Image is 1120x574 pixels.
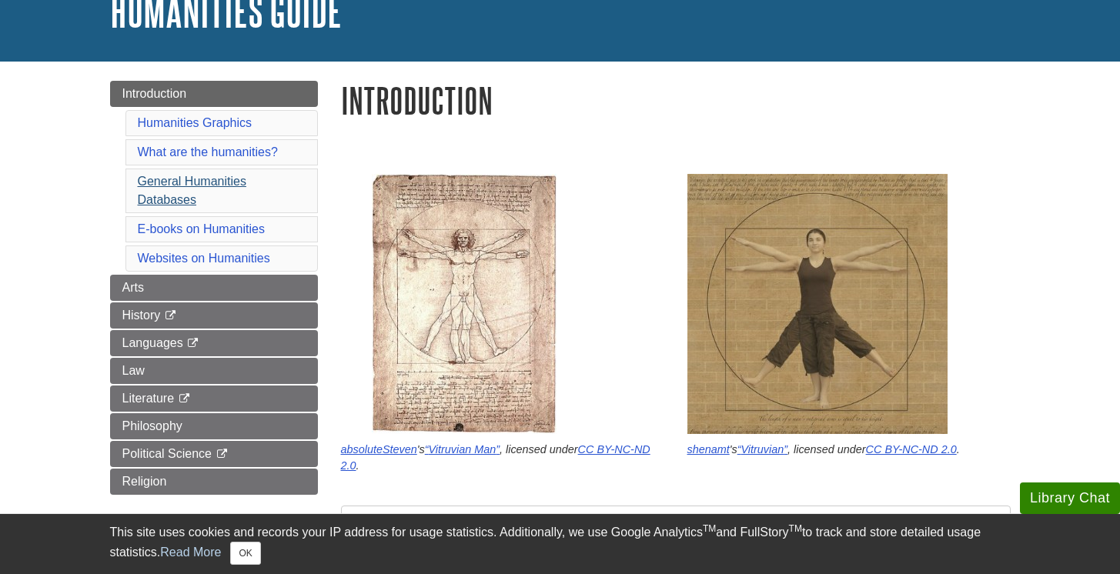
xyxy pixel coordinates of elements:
[138,252,270,265] a: Websites on Humanities
[341,442,664,475] div: 's , licensed under .
[110,302,318,329] a: History
[164,311,177,321] i: This link opens in a new window
[342,506,1010,547] h2: What are the humanities?
[110,385,318,412] a: Literature
[737,443,787,456] a: Vitruvian
[122,364,145,377] span: Law
[122,392,175,405] span: Literature
[122,475,167,488] span: Religion
[160,546,221,559] a: Read More
[789,523,802,534] sup: TM
[110,441,318,467] a: Political Science
[110,469,318,495] a: Religion
[110,275,318,301] a: Arts
[687,443,730,456] a: shenamt
[122,87,187,100] span: Introduction
[110,413,318,439] a: Philosophy
[138,222,265,235] a: E-books on Humanities
[341,443,417,456] a: absoluteSteven
[122,309,161,322] span: History
[122,447,212,460] span: Political Science
[341,81,1011,120] h1: Introduction
[138,175,246,206] a: General Humanities Databases
[425,443,500,456] a: Vitruvian Man
[687,174,948,434] img: Vitruvian Woman
[138,145,278,159] a: What are the humanities?
[186,339,199,349] i: This link opens in a new window
[687,442,1011,459] div: 's , licensed under .
[1020,482,1120,514] button: Library Chat
[122,419,182,432] span: Philosophy
[230,542,260,565] button: Close
[178,394,191,404] i: This link opens in a new window
[122,336,183,349] span: Languages
[122,281,144,294] span: Arts
[372,174,557,434] img: Vitruvian Man
[866,443,957,456] a: CC BY-NC-ND 2.0
[110,523,1011,565] div: This site uses cookies and records your IP address for usage statistics. Additionally, we use Goo...
[110,330,318,356] a: Languages
[215,449,228,459] i: This link opens in a new window
[703,523,716,534] sup: TM
[110,358,318,384] a: Law
[110,81,318,107] a: Introduction
[138,116,252,129] a: Humanities Graphics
